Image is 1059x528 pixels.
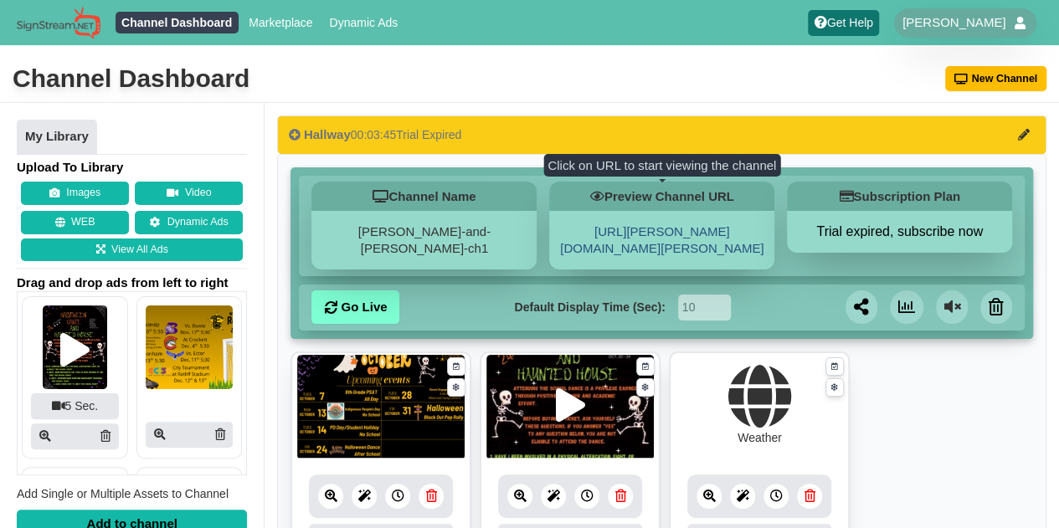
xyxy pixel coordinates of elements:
span: Hallway [304,127,351,141]
div: Channel Dashboard [13,62,249,95]
img: Screenshot25020251010 2243682 19rsjye [486,355,654,459]
span: [PERSON_NAME] [902,14,1005,31]
img: 1262.783 kb [297,355,465,459]
a: Go Live [311,290,399,324]
h5: Channel Name [311,182,537,211]
a: My Library [17,120,97,155]
h5: Preview Channel URL [549,182,774,211]
div: [PERSON_NAME]-and-[PERSON_NAME]-ch1 [311,211,537,269]
iframe: Chat Widget [975,448,1059,528]
img: P250x250 image processing20251008 2065718 154ttm4 [146,305,234,389]
div: Weather [738,429,782,447]
a: Channel Dashboard [116,12,239,33]
div: 5 Sec. [31,393,119,419]
a: Dynamic Ads [135,211,243,234]
a: Marketplace [243,12,319,33]
a: Get Help [808,10,879,36]
input: Seconds [678,295,731,320]
a: View All Ads [21,238,243,262]
button: WEB [21,211,129,234]
a: Dynamic Ads [323,12,404,33]
button: New Channel [945,66,1047,91]
h4: Upload To Library [17,159,247,176]
button: Images [21,182,129,205]
a: [URL][PERSON_NAME][DOMAIN_NAME][PERSON_NAME] [560,224,763,255]
span: Drag and drop ads from left to right [17,274,247,291]
button: Video [135,182,243,205]
span: Trial Expired [396,128,461,141]
label: Default Display Time (Sec): [514,299,665,316]
h5: Subscription Plan [787,182,1012,211]
button: Trial expired, subscribe now [787,223,1012,240]
img: Sign Stream.NET [17,7,100,39]
button: Hallway00:03:45Trial Expired [277,115,1046,154]
img: Screenshot25020251010 2243682 19rsjye [43,305,107,389]
div: 00:03:45 [289,126,461,143]
span: Add Single or Multiple Assets to Channel [17,487,229,500]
